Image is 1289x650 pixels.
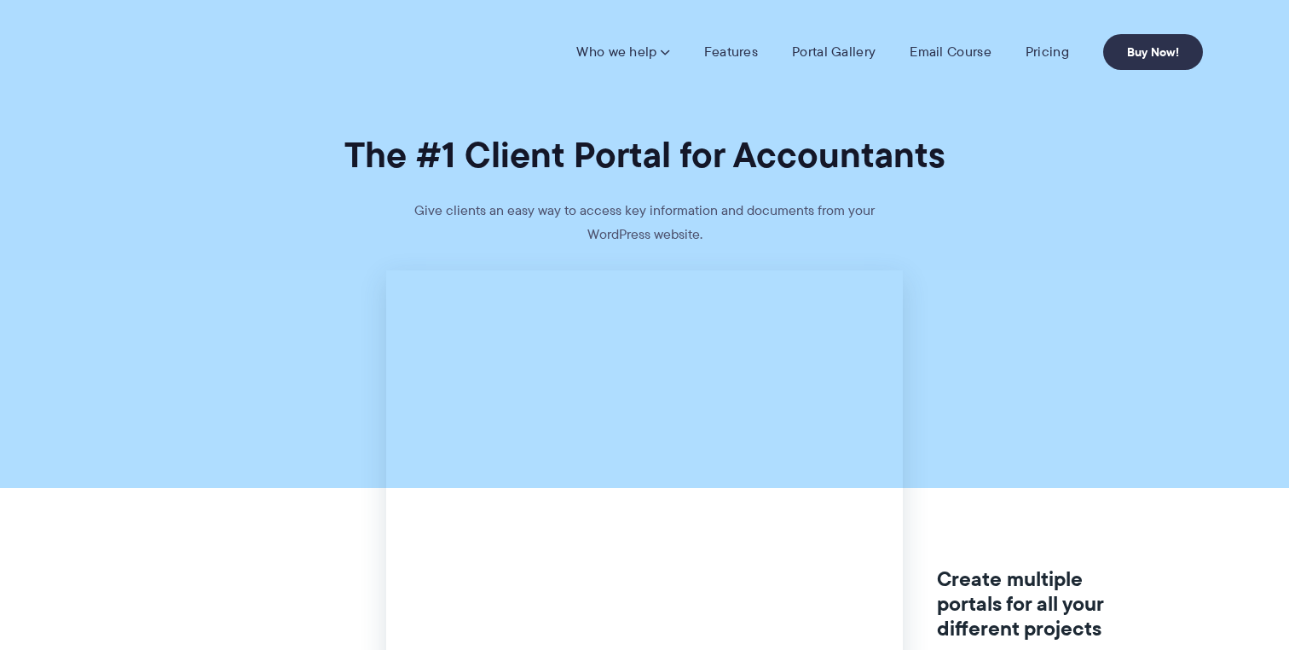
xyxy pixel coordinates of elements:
a: Portal Gallery [792,44,876,61]
h3: Create multiple portals for all your different projects [937,567,1124,641]
p: Give clients an easy way to access key information and documents from your WordPress website. [389,199,900,270]
a: Features [704,44,758,61]
a: Who we help [576,44,669,61]
a: Buy Now! [1103,34,1203,70]
a: Pricing [1026,44,1069,61]
a: Email Course [910,44,991,61]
